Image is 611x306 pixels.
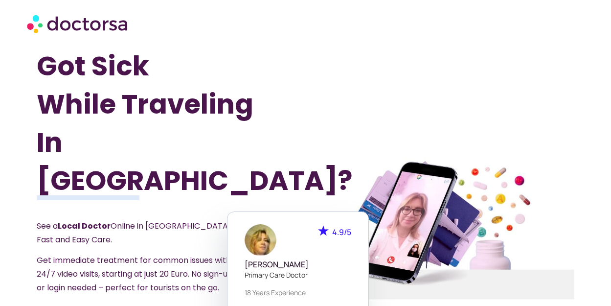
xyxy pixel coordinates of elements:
[58,220,111,232] strong: Local Doctor
[332,227,351,237] span: 4.9/5
[245,260,351,269] h5: [PERSON_NAME]
[245,287,351,298] p: 18 years experience
[245,270,351,280] p: Primary care doctor
[37,47,265,200] h1: Got Sick While Traveling In [GEOGRAPHIC_DATA]?
[37,255,233,293] span: Get immediate treatment for common issues with 24/7 video visits, starting at just 20 Euro. No si...
[37,220,238,245] span: See a Online in [GEOGRAPHIC_DATA] – Fast and Easy Care.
